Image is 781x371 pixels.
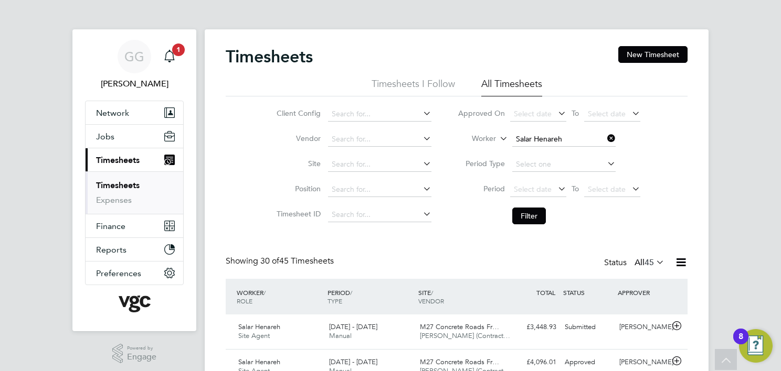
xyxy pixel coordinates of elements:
[635,257,664,268] label: All
[119,296,151,312] img: vgcgroup-logo-retina.png
[536,288,555,297] span: TOTAL
[238,357,280,366] span: Salar Henareh
[514,184,552,194] span: Select date
[273,108,321,118] label: Client Config
[328,132,431,147] input: Search for...
[86,214,183,237] button: Finance
[172,43,185,56] span: 1
[738,336,743,350] div: 8
[72,29,196,331] nav: Main navigation
[329,331,352,340] span: Manual
[514,109,552,118] span: Select date
[96,180,140,190] a: Timesheets
[234,283,325,310] div: WORKER
[273,134,321,143] label: Vendor
[86,148,183,171] button: Timesheets
[512,157,616,172] input: Select one
[458,184,505,193] label: Period
[112,344,157,364] a: Powered byEngage
[328,157,431,172] input: Search for...
[449,134,496,144] label: Worker
[86,125,183,148] button: Jobs
[372,78,455,96] li: Timesheets I Follow
[328,107,431,122] input: Search for...
[85,40,184,90] a: GG[PERSON_NAME]
[159,40,180,73] a: 1
[420,331,510,340] span: [PERSON_NAME] (Contract…
[328,297,342,305] span: TYPE
[237,297,252,305] span: ROLE
[416,283,506,310] div: SITE
[325,283,416,310] div: PERIOD
[561,283,615,302] div: STATUS
[512,208,546,224] button: Filter
[615,319,670,336] div: [PERSON_NAME]
[512,132,616,147] input: Search for...
[96,195,132,205] a: Expenses
[85,296,184,312] a: Go to home page
[86,261,183,285] button: Preferences
[273,209,321,219] label: Timesheet ID
[260,256,279,266] span: 30 of
[418,297,444,305] span: VENDOR
[96,132,114,141] span: Jobs
[85,78,184,90] span: Gauri Gautam
[420,322,499,331] span: M27 Concrete Roads Fr…
[506,319,561,336] div: £3,448.93
[328,182,431,197] input: Search for...
[127,353,156,362] span: Engage
[739,329,773,363] button: Open Resource Center, 8 new notifications
[273,159,321,168] label: Site
[226,46,313,67] h2: Timesheets
[226,256,336,267] div: Showing
[96,108,129,118] span: Network
[263,288,266,297] span: /
[96,155,140,165] span: Timesheets
[86,171,183,214] div: Timesheets
[458,108,505,118] label: Approved On
[96,245,126,255] span: Reports
[328,208,431,222] input: Search for...
[561,354,615,371] div: Approved
[568,182,582,195] span: To
[350,288,352,297] span: /
[127,344,156,353] span: Powered by
[561,319,615,336] div: Submitted
[506,354,561,371] div: £4,096.01
[86,101,183,124] button: Network
[615,283,670,302] div: APPROVER
[645,257,654,268] span: 45
[588,184,626,194] span: Select date
[615,354,670,371] div: [PERSON_NAME]
[273,184,321,193] label: Position
[618,46,688,63] button: New Timesheet
[329,322,377,331] span: [DATE] - [DATE]
[431,288,433,297] span: /
[124,50,144,63] span: GG
[420,357,499,366] span: M27 Concrete Roads Fr…
[96,221,125,231] span: Finance
[238,331,270,340] span: Site Agent
[86,238,183,261] button: Reports
[329,357,377,366] span: [DATE] - [DATE]
[458,159,505,168] label: Period Type
[604,256,667,270] div: Status
[96,268,141,278] span: Preferences
[588,109,626,118] span: Select date
[568,106,582,120] span: To
[238,322,280,331] span: Salar Henareh
[260,256,334,266] span: 45 Timesheets
[481,78,542,96] li: All Timesheets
